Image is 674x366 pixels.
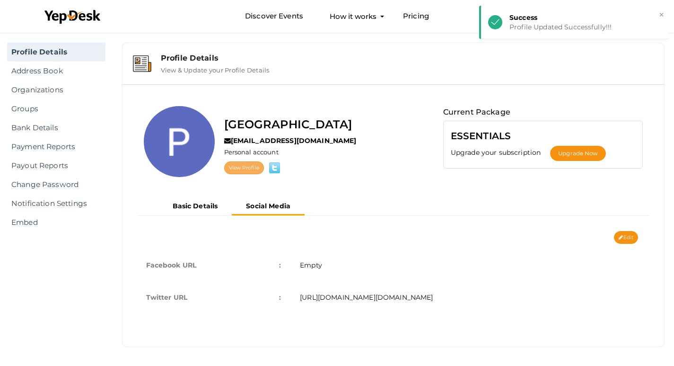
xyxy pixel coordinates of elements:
img: ACg8ocL4m-LcZAr-Tn78MYvFLXd1R6KnizUAGYQM5WGogv6WbM4w9g=s100 [144,106,215,177]
button: How it works [327,8,379,25]
span: [URL][DOMAIN_NAME][DOMAIN_NAME] [300,293,433,302]
button: Social Media [232,198,305,215]
td: Facebook URL [137,249,291,281]
a: Bank Details [7,118,105,137]
a: Pricing [403,8,429,25]
a: Notification Settings [7,194,105,213]
div: Success [509,13,661,22]
a: View Profile [224,161,264,174]
td: Twitter URL [137,281,291,313]
label: [EMAIL_ADDRESS][DOMAIN_NAME] [224,136,357,145]
span: : [279,259,281,272]
div: Profile Details [161,54,654,62]
div: Profile Updated Successfully!!! [509,22,661,32]
a: Payout Reports [7,156,105,175]
label: View & Update your Profile Details [161,62,270,74]
button: Edit [614,231,638,244]
label: Personal account [224,148,279,157]
label: Upgrade your subscription [451,148,551,157]
label: ESSENTIALS [451,128,511,143]
span: Empty [300,261,322,269]
a: Change Password [7,175,105,194]
a: Embed [7,213,105,232]
b: Social Media [246,202,290,210]
button: Upgrade Now [550,146,605,161]
a: Organizations [7,80,105,99]
img: event-details.svg [133,55,151,72]
a: Profile Details View & Update your Profile Details [127,67,660,76]
a: Profile Details [7,43,105,62]
label: [GEOGRAPHIC_DATA] [224,116,352,134]
a: Discover Events [245,8,303,25]
a: Address Book [7,62,105,80]
button: × [658,9,665,20]
b: Basic Details [173,202,218,210]
button: Basic Details [158,198,232,214]
span: : [279,291,281,304]
a: Groups [7,99,105,118]
label: Current Package [443,106,510,118]
a: Payment Reports [7,137,105,156]
img: twitter.png [266,162,283,173]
